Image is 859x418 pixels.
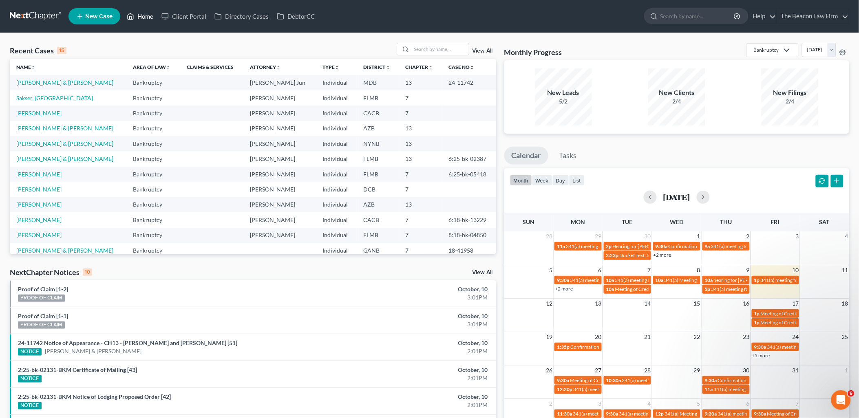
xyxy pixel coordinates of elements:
a: Directory Cases [210,9,273,24]
span: 5 [548,265,553,275]
a: Client Portal [157,9,210,24]
span: 3:23p [606,252,619,258]
td: Bankruptcy [126,106,180,121]
td: 7 [399,106,442,121]
td: [PERSON_NAME] [244,182,316,197]
td: Individual [316,75,356,90]
span: Mon [571,218,585,225]
i: unfold_more [31,65,36,70]
td: 7 [399,228,442,243]
td: 7 [399,212,442,227]
td: AZB [357,121,399,136]
td: 6:25-bk-05418 [442,167,496,182]
a: Districtunfold_more [363,64,390,70]
span: 9 [746,265,751,275]
span: 9:30a [754,411,766,417]
td: Bankruptcy [126,121,180,136]
span: 2 [746,231,751,241]
td: FLMB [357,151,399,166]
td: 13 [399,75,442,90]
div: 2:01PM [337,401,488,409]
div: NOTICE [18,375,42,383]
td: [PERSON_NAME] [244,90,316,106]
td: Bankruptcy [126,228,180,243]
span: 4 [647,399,652,409]
span: 22 [693,332,701,342]
span: 5 [696,399,701,409]
span: 12 [545,299,553,308]
a: 24-11742 Notice of Appearance - CH13 - [PERSON_NAME] and [PERSON_NAME] [51] [18,339,237,346]
span: 2 [548,399,553,409]
span: Hearing for [PERSON_NAME] and [PERSON_NAME] [613,243,724,249]
td: Bankruptcy [126,182,180,197]
td: Individual [316,228,356,243]
span: 341(a) meeting for [PERSON_NAME] [573,386,652,392]
td: [PERSON_NAME] [244,212,316,227]
div: October, 10 [337,339,488,347]
span: 341(a) meeting for [PERSON_NAME] [566,243,645,249]
span: 341(a) meeting for [PERSON_NAME] & [PERSON_NAME] [570,277,692,283]
span: 18 [841,299,849,308]
td: [PERSON_NAME] [244,151,316,166]
span: 9:30a [557,277,569,283]
a: 2:25-bk-02131-BKM Certificate of Mailing [43] [18,366,137,373]
td: Bankruptcy [126,90,180,106]
span: 6 [598,265,603,275]
a: Proof of Claim [1-1] [18,312,68,319]
td: Bankruptcy [126,212,180,227]
a: View All [473,270,493,275]
td: Individual [316,197,356,212]
td: [PERSON_NAME] [244,106,316,121]
span: 29 [693,365,701,375]
span: 13 [594,299,603,308]
h2: [DATE] [663,193,690,201]
span: 3 [795,231,800,241]
span: Meeting of Creditors for [PERSON_NAME] & [PERSON_NAME] [570,377,704,383]
span: 28 [644,365,652,375]
div: 2:01PM [337,374,488,382]
div: October, 10 [337,393,488,401]
td: 7 [399,90,442,106]
a: Calendar [504,147,548,165]
span: 20 [594,332,603,342]
a: Attorneyunfold_more [250,64,281,70]
td: Individual [316,151,356,166]
span: 3 [598,399,603,409]
iframe: Intercom live chat [831,390,851,410]
span: 9:30a [656,243,668,249]
td: NYNB [357,136,399,151]
td: [PERSON_NAME] [244,167,316,182]
div: 3:01PM [337,320,488,328]
td: 7 [399,243,442,258]
a: Tasks [552,147,584,165]
a: Home [123,9,157,24]
input: Search by name... [412,43,469,55]
span: 12p [656,411,664,417]
a: View All [473,48,493,54]
span: 1:35p [557,344,570,350]
span: 15 [693,299,701,308]
div: 15 [57,47,66,54]
span: Sat [819,218,830,225]
span: 2p [606,243,612,249]
span: 27 [594,365,603,375]
span: 7 [795,399,800,409]
td: 8:18-bk-04850 [442,228,496,243]
td: GANB [357,243,399,258]
h3: Monthly Progress [504,47,562,57]
span: 16 [742,299,751,308]
span: 8 [696,265,701,275]
span: 11 [841,265,849,275]
a: [PERSON_NAME] [16,231,62,238]
a: [PERSON_NAME] [16,110,62,117]
a: Nameunfold_more [16,64,36,70]
a: +2 more [654,252,671,258]
span: Sun [523,218,535,225]
span: Thu [720,218,732,225]
td: 13 [399,121,442,136]
td: Bankruptcy [126,75,180,90]
span: 341(a) meeting for [PERSON_NAME] [767,344,846,350]
td: 13 [399,151,442,166]
a: +5 more [752,352,770,359]
td: DCB [357,182,399,197]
